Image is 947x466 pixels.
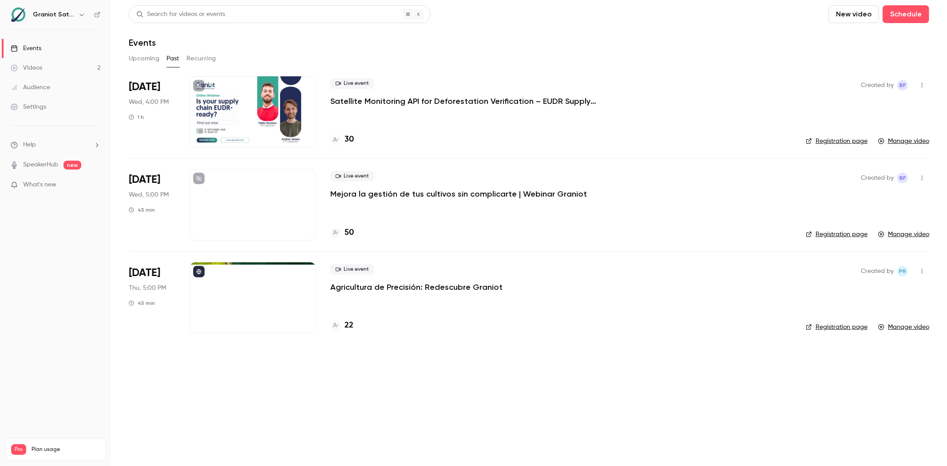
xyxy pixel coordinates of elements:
span: Created by [861,266,894,276]
div: 45 min [129,206,155,213]
span: Created by [861,80,894,91]
h4: 22 [345,320,353,332]
a: SpeakerHub [23,160,58,170]
span: Help [23,140,36,150]
span: Created by [861,173,894,183]
div: 1 h [129,114,144,121]
a: Manage video [878,230,929,239]
span: BF [899,80,906,91]
span: [DATE] [129,266,160,280]
a: Registration page [806,230,868,239]
span: new [63,161,81,170]
div: Settings [11,103,46,111]
div: Search for videos or events [136,10,225,19]
button: Schedule [883,5,929,23]
button: Recurring [186,51,216,66]
iframe: Noticeable Trigger [90,181,100,189]
span: Pro [11,444,26,455]
h4: 50 [345,227,354,239]
div: Jul 23 Wed, 5:00 PM (Europe/Paris) [129,169,175,240]
a: Satellite Monitoring API for Deforestation Verification – EUDR Supply Chains [330,96,597,107]
button: New video [828,5,879,23]
div: Videos [11,63,42,72]
span: BF [899,173,906,183]
div: 45 min [129,300,155,307]
div: Events [11,44,41,53]
span: [DATE] [129,173,160,187]
button: Past [166,51,179,66]
h6: Graniot Satellite Technologies SL [33,10,75,19]
span: What's new [23,180,56,190]
span: Beliza Falcon [897,80,908,91]
a: Mejora la gestión de tus cultivos sin complicarte | Webinar Graniot [330,189,587,199]
div: Sep 10 Wed, 4:00 PM (Europe/Paris) [129,76,175,147]
a: Manage video [878,323,929,332]
span: [DATE] [129,80,160,94]
a: Registration page [806,137,868,146]
span: Plan usage [32,446,100,453]
button: Upcoming [129,51,159,66]
span: Live event [330,78,374,89]
a: 22 [330,320,353,332]
span: Wed, 5:00 PM [129,190,169,199]
h1: Events [129,37,156,48]
div: May 15 Thu, 5:00 PM (Europe/Rome) [129,262,175,333]
span: Live event [330,171,374,182]
img: Graniot Satellite Technologies SL [11,8,25,22]
li: help-dropdown-opener [11,140,100,150]
a: 30 [330,134,354,146]
span: Thu, 5:00 PM [129,284,166,292]
a: Agricultura de Precisión: Redescubre Graniot [330,282,503,292]
h4: 30 [345,134,354,146]
span: Pablo Romero [897,266,908,276]
span: Wed, 4:00 PM [129,98,169,107]
span: Beliza Falcon [897,173,908,183]
span: PR [899,266,906,276]
span: Live event [330,264,374,275]
div: Audience [11,83,50,92]
a: 50 [330,227,354,239]
a: Registration page [806,323,868,332]
a: Manage video [878,137,929,146]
